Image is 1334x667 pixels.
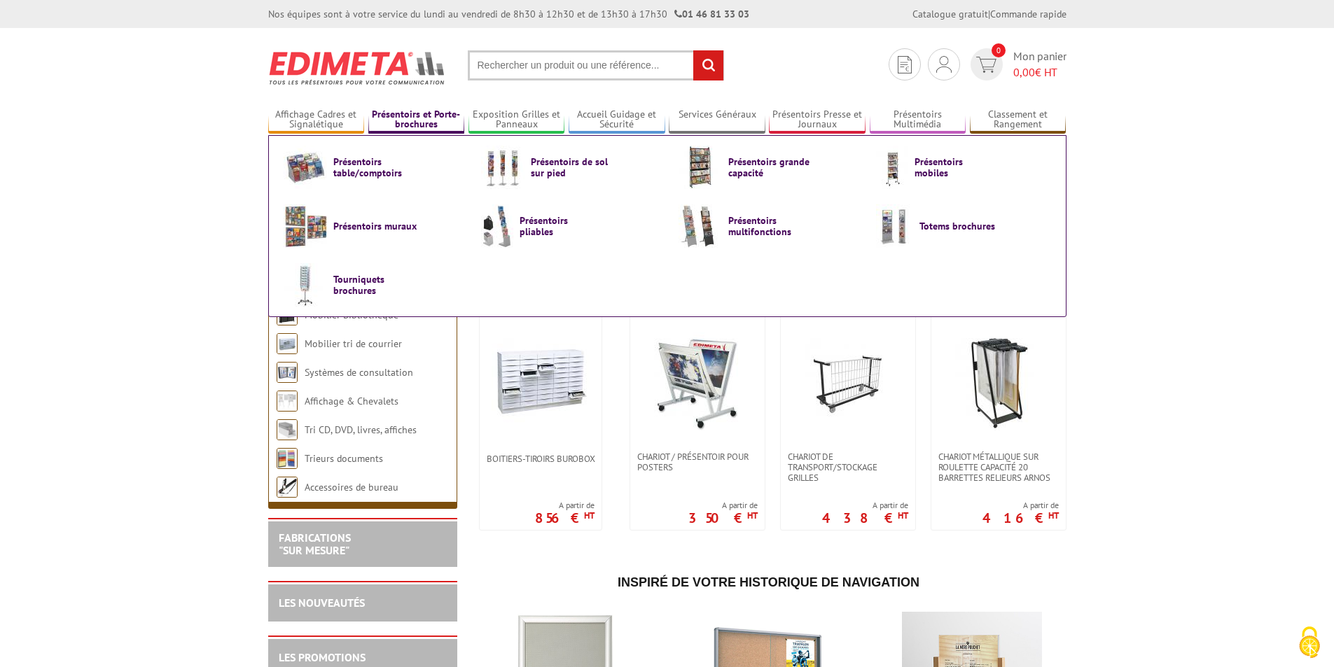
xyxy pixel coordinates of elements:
a: Présentoirs Multimédia [870,108,966,132]
img: devis rapide [936,56,952,73]
a: Tourniquets brochures [284,263,459,307]
img: Présentoirs mobiles [876,146,908,189]
a: Chariot / Présentoir pour posters [630,451,765,472]
img: Boitiers-tiroirs Burobox [492,332,590,430]
img: Systèmes de consultation [277,362,298,383]
a: Présentoirs mobiles [876,146,1051,189]
span: Présentoirs multifonctions [728,215,812,237]
a: Services Généraux [669,108,765,132]
a: Présentoirs multifonctions [679,204,854,248]
img: Chariot de transport/stockage Grilles [799,332,897,430]
img: Présentoirs muraux [284,204,327,248]
a: LES NOUVEAUTÉS [279,596,365,610]
a: Systèmes de consultation [305,366,413,379]
span: Présentoirs muraux [333,220,417,232]
span: Totems brochures [919,220,1003,232]
a: Présentoirs muraux [284,204,459,248]
a: Accueil Guidage et Sécurité [569,108,665,132]
img: Tri CD, DVD, livres, affiches [277,419,298,440]
a: Boitiers-tiroirs Burobox [480,454,602,464]
a: Accessoires de bureau [305,481,398,493]
span: A partir de [535,500,595,511]
img: Accessoires de bureau [277,477,298,498]
span: Présentoirs table/comptoirs [333,156,417,178]
span: Présentoirs de sol sur pied [531,156,615,178]
img: Présentoirs pliables [481,204,513,248]
a: FABRICATIONS"Sur Mesure" [279,531,351,557]
a: Mobilier tri de courrier [305,337,402,350]
span: A partir de [822,500,908,511]
a: Tri CD, DVD, livres, affiches [305,423,417,436]
a: Totems brochures [876,204,1051,248]
a: LES PROMOTIONS [279,650,366,664]
img: devis rapide [898,56,912,73]
span: Tourniquets brochures [333,274,417,296]
span: 0,00 [1013,65,1035,79]
img: Affichage & Chevalets [277,391,298,412]
p: 416 € [982,514,1059,522]
a: devis rapide 0 Mon panier 0,00€ HT [967,48,1066,80]
a: Affichage & Chevalets [305,395,398,407]
a: Affichage Cadres et Signalétique [268,108,365,132]
strong: 01 46 81 33 03 [674,8,749,20]
span: Chariot métallique sur roulette capacité 20 barrettes relieurs ARNOS [938,451,1059,483]
img: Présentoirs multifonctions [679,204,722,248]
span: A partir de [982,500,1059,511]
span: Présentoirs grande capacité [728,156,812,178]
img: Présentoirs table/comptoirs [284,146,327,189]
img: Trieurs documents [277,448,298,469]
img: devis rapide [976,57,996,73]
img: Totems brochures [876,204,913,248]
span: Boitiers-tiroirs Burobox [487,454,595,464]
div: | [912,7,1066,21]
a: Chariot de transport/stockage Grilles [781,451,915,483]
a: Trieurs documents [305,452,383,465]
a: Présentoirs pliables [481,204,656,248]
img: Présentoirs grande capacité [679,146,722,189]
img: Chariot / Présentoir pour posters [648,332,746,430]
input: rechercher [693,50,723,80]
img: Cookies (fenêtre modale) [1292,625,1327,660]
p: 438 € [822,514,908,522]
img: Mobilier tri de courrier [277,333,298,354]
a: Classement et Rangement [970,108,1066,132]
span: Chariot de transport/stockage Grilles [788,451,908,483]
p: 350 € [688,514,758,522]
a: Présentoirs table/comptoirs [284,146,459,189]
a: Présentoirs et Porte-brochures [368,108,465,132]
div: Nos équipes sont à votre service du lundi au vendredi de 8h30 à 12h30 et de 13h30 à 17h30 [268,7,749,21]
a: Catalogue gratuit [912,8,988,20]
img: Edimeta [268,42,447,94]
sup: HT [1048,510,1059,521]
input: Rechercher un produit ou une référence... [468,50,724,80]
a: Présentoirs Presse et Journaux [769,108,866,132]
p: 856 € [535,514,595,522]
img: Tourniquets brochures [284,263,327,307]
span: 0 [992,43,1006,57]
sup: HT [584,510,595,521]
a: Chariot métallique sur roulette capacité 20 barrettes relieurs ARNOS [931,451,1066,483]
span: € HT [1013,64,1066,80]
span: Inspiré de votre historique de navigation [618,575,919,589]
button: Cookies (fenêtre modale) [1285,619,1334,667]
img: Chariot métallique sur roulette capacité 20 barrettes relieurs ARNOS [950,332,1048,430]
sup: HT [898,510,908,521]
span: Présentoirs pliables [520,215,604,237]
a: Présentoirs grande capacité [679,146,854,189]
a: Commande rapide [990,8,1066,20]
span: A partir de [688,500,758,511]
span: Chariot / Présentoir pour posters [637,451,758,472]
sup: HT [747,510,758,521]
img: Présentoirs de sol sur pied [481,146,524,189]
a: Présentoirs de sol sur pied [481,146,656,189]
span: Mon panier [1013,48,1066,80]
a: Exposition Grilles et Panneaux [468,108,565,132]
span: Présentoirs mobiles [915,156,999,178]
